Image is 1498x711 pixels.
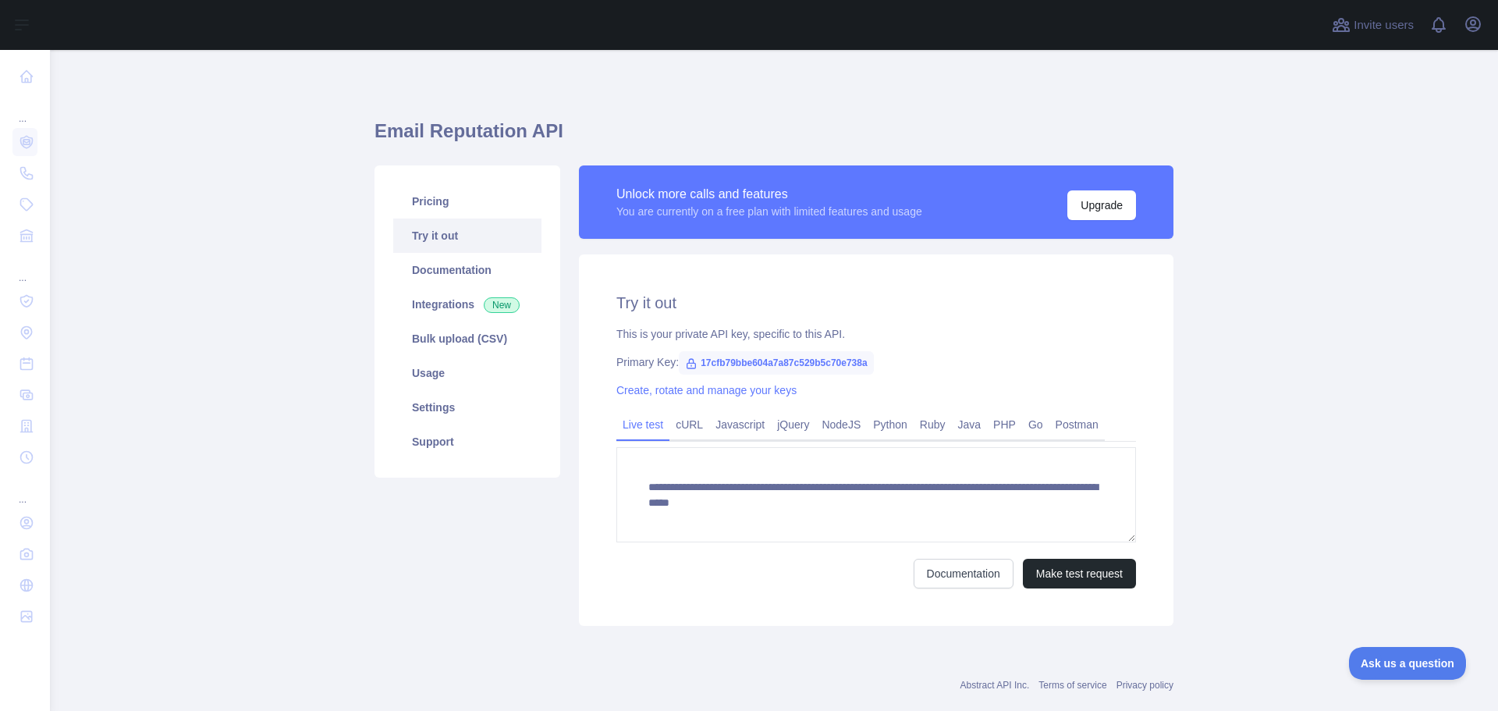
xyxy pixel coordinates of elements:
[393,390,541,425] a: Settings
[374,119,1173,156] h1: Email Reputation API
[393,219,541,253] a: Try it out
[616,354,1136,370] div: Primary Key:
[12,253,37,284] div: ...
[987,412,1022,437] a: PHP
[393,425,541,459] a: Support
[952,412,988,437] a: Java
[616,412,669,437] a: Live test
[393,322,541,356] a: Bulk upload (CSV)
[393,287,541,322] a: Integrations New
[616,204,922,219] div: You are currently on a free plan with limited features and usage
[709,412,771,437] a: Javascript
[914,559,1013,588] a: Documentation
[393,356,541,390] a: Usage
[867,412,914,437] a: Python
[1038,680,1106,691] a: Terms of service
[815,412,867,437] a: NodeJS
[616,384,797,396] a: Create, rotate and manage your keys
[12,94,37,125] div: ...
[960,680,1030,691] a: Abstract API Inc.
[484,297,520,313] span: New
[1349,647,1467,680] iframe: Toggle Customer Support
[1049,412,1105,437] a: Postman
[679,351,874,375] span: 17cfb79bbe604a7a87c529b5c70e738a
[393,184,541,219] a: Pricing
[12,475,37,506] div: ...
[669,412,709,437] a: cURL
[771,412,815,437] a: jQuery
[1354,16,1414,34] span: Invite users
[616,326,1136,342] div: This is your private API key, specific to this API.
[1023,559,1136,588] button: Make test request
[616,292,1136,314] h2: Try it out
[914,412,952,437] a: Ruby
[1022,412,1049,437] a: Go
[1116,680,1173,691] a: Privacy policy
[393,253,541,287] a: Documentation
[1067,190,1136,220] button: Upgrade
[616,185,922,204] div: Unlock more calls and features
[1329,12,1417,37] button: Invite users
